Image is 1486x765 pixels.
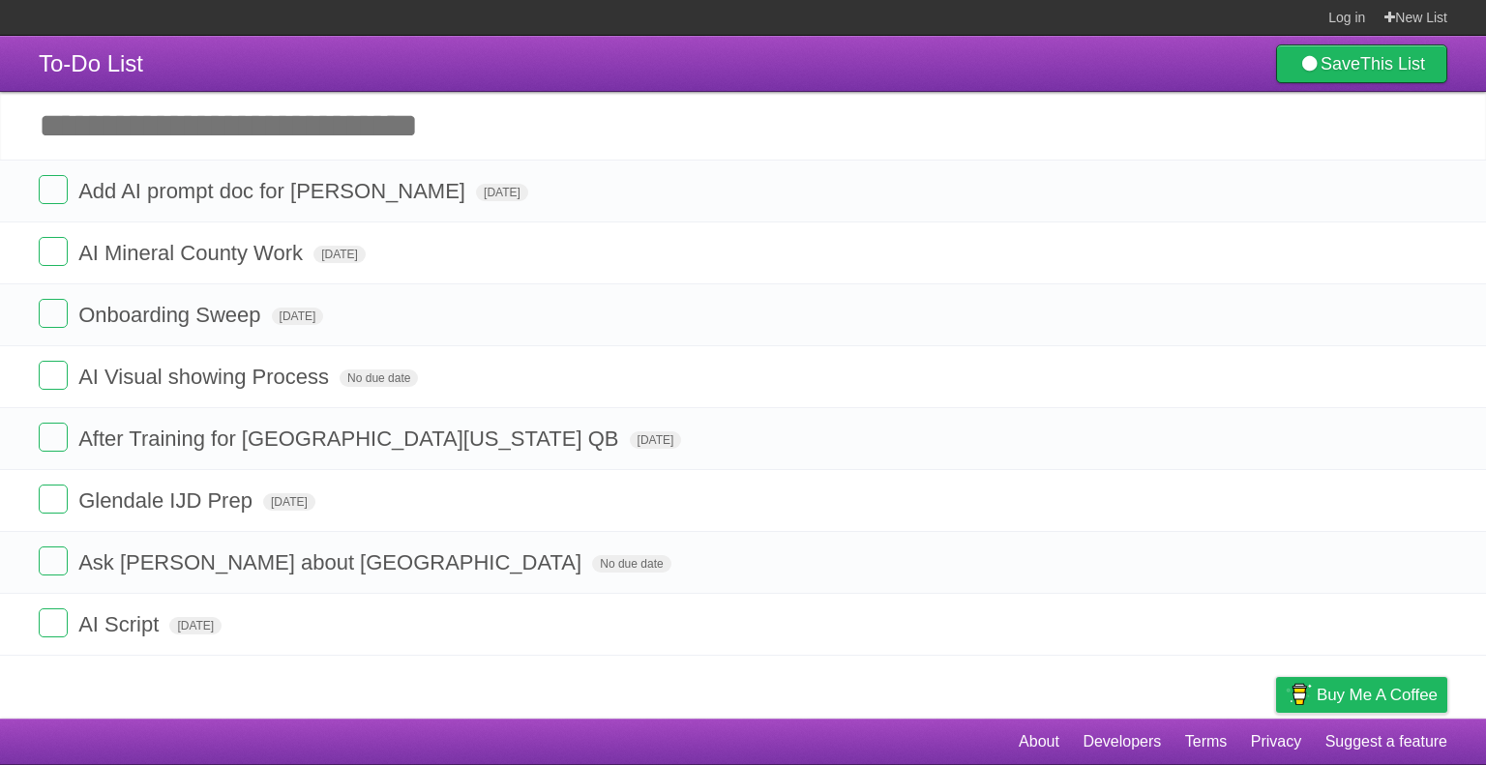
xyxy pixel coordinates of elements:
[78,179,470,203] span: Add AI prompt doc for [PERSON_NAME]
[340,369,418,387] span: No due date
[1185,723,1228,760] a: Terms
[39,237,68,266] label: Done
[263,493,315,511] span: [DATE]
[78,427,623,451] span: After Training for [GEOGRAPHIC_DATA][US_STATE] QB
[1325,723,1447,760] a: Suggest a feature
[592,555,670,573] span: No due date
[39,361,68,390] label: Done
[1276,44,1447,83] a: SaveThis List
[169,617,222,634] span: [DATE]
[1317,678,1438,712] span: Buy me a coffee
[78,550,586,574] span: Ask [PERSON_NAME] about [GEOGRAPHIC_DATA]
[272,308,324,325] span: [DATE]
[39,608,68,637] label: Done
[1276,677,1447,713] a: Buy me a coffee
[39,485,68,514] label: Done
[78,365,334,389] span: AI Visual showing Process
[39,546,68,575] label: Done
[1251,723,1301,760] a: Privacy
[78,612,163,636] span: AI Script
[313,246,366,263] span: [DATE]
[1019,723,1059,760] a: About
[1083,723,1161,760] a: Developers
[78,303,265,327] span: Onboarding Sweep
[39,299,68,328] label: Done
[78,488,257,513] span: Glendale IJD Prep
[1286,678,1312,711] img: Buy me a coffee
[1360,54,1425,74] b: This List
[39,50,143,76] span: To-Do List
[78,241,308,265] span: AI Mineral County Work
[476,184,528,201] span: [DATE]
[39,423,68,452] label: Done
[39,175,68,204] label: Done
[630,431,682,449] span: [DATE]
